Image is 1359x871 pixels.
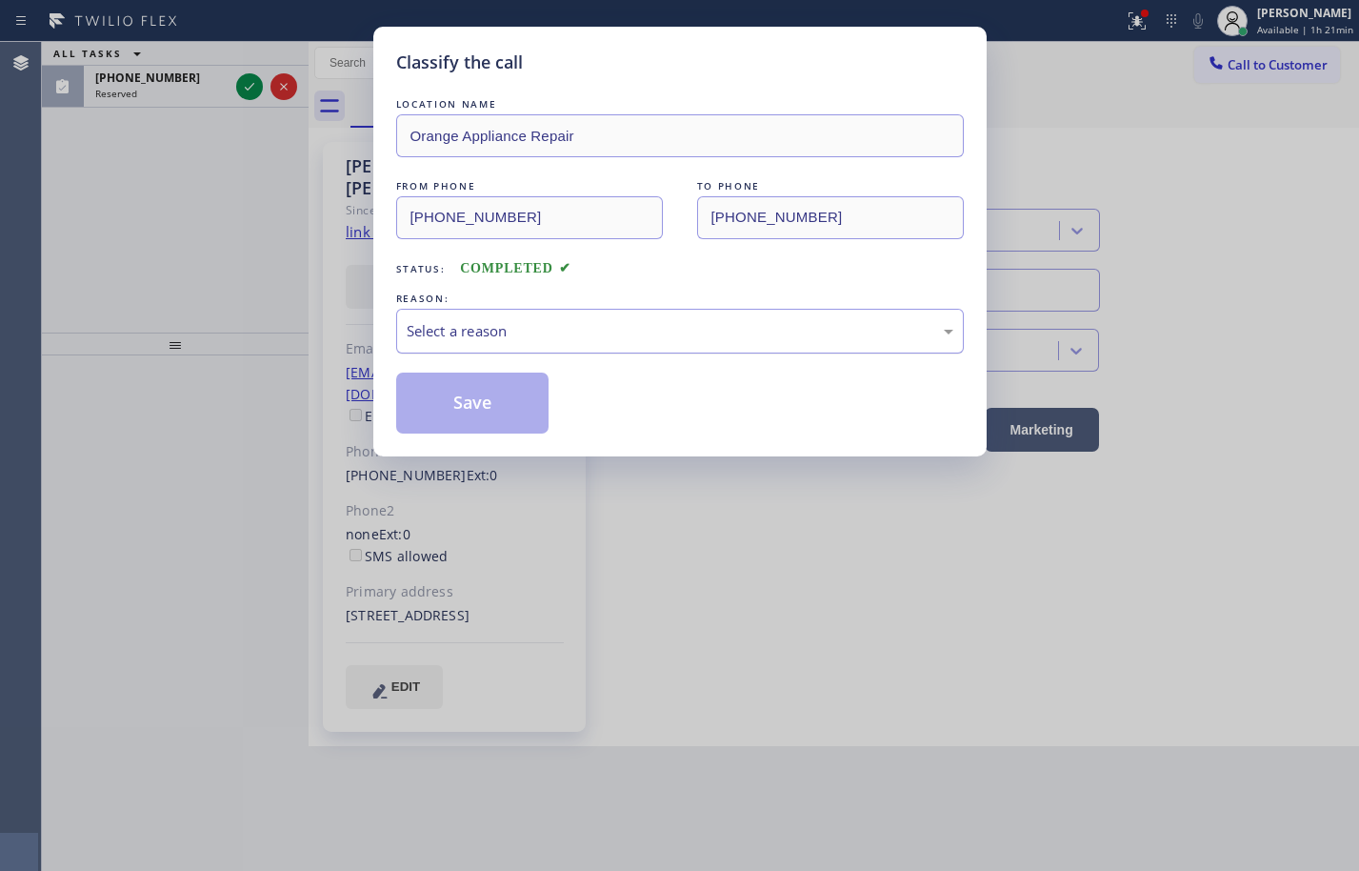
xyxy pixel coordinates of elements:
input: From phone [396,196,663,239]
div: TO PHONE [697,176,964,196]
span: Status: [396,262,446,275]
div: Select a reason [407,320,953,342]
span: COMPLETED [460,261,570,275]
button: Save [396,373,550,434]
div: LOCATION NAME [396,94,964,114]
input: To phone [697,196,964,239]
h5: Classify the call [396,50,523,75]
div: FROM PHONE [396,176,663,196]
div: REASON: [396,289,964,309]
